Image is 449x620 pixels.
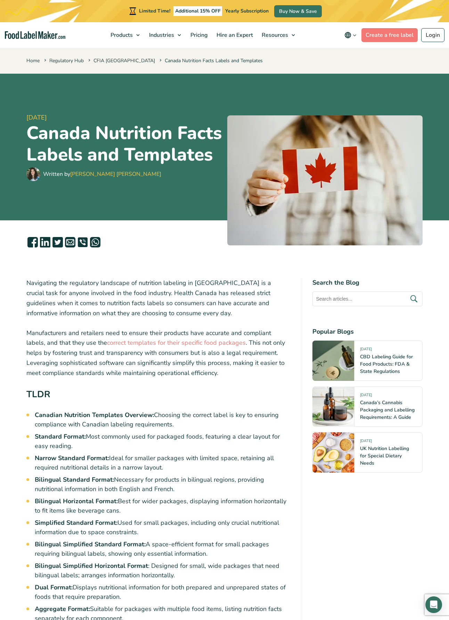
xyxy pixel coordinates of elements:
[260,31,289,39] span: Resources
[108,31,133,39] span: Products
[312,327,423,336] h4: Popular Blogs
[43,170,161,178] div: Written by
[361,28,418,42] a: Create a free label
[421,28,444,42] a: Login
[35,562,148,570] strong: Bilingual Simplified Horizontal Format
[35,454,109,462] strong: Narrow Standard Format:
[35,410,290,429] li: Choosing the correct label is key to ensuring compliance with Canadian labeling requirements.
[360,392,372,400] span: [DATE]
[312,292,423,306] input: Search articles...
[274,5,322,17] a: Buy Now & Save
[35,540,290,558] li: A space-efficient format for small packages requiring bilingual labels, showing only essential in...
[35,497,118,505] strong: Bilingual Horizontal Format:
[35,475,114,484] strong: Bilingual Standard Format:
[312,278,423,287] h4: Search the Blog
[212,22,256,48] a: Hire an Expert
[360,346,372,354] span: [DATE]
[93,57,155,64] a: CFIA [GEOGRAPHIC_DATA]
[26,388,50,400] strong: TLDR
[35,454,290,472] li: Ideal for smaller packages with limited space, retaining all required nutritional details in a na...
[147,31,175,39] span: Industries
[225,8,269,14] span: Yearly Subscription
[173,6,222,16] span: Additional 15% OFF
[214,31,254,39] span: Hire an Expert
[26,278,290,318] p: Navigating the regulatory landscape of nutrition labeling in [GEOGRAPHIC_DATA] is a crucial task ...
[145,22,185,48] a: Industries
[425,596,442,613] div: Open Intercom Messenger
[35,497,290,515] li: Best for wider packages, displaying information horizontally to fit items like beverage cans.
[360,438,372,446] span: [DATE]
[26,113,222,122] span: [DATE]
[35,540,146,548] strong: Bilingual Simplified Standard Format:
[35,411,154,419] strong: Canadian Nutrition Templates Overview:
[26,57,40,64] a: Home
[26,328,290,378] p: Manufacturers and retailers need to ensure their products have accurate and compliant labels, and...
[35,561,290,580] li: : Designed for small, wide packages that need bilingual labels; arranges information horizontally.
[107,338,246,347] a: correct templates for their specific food packages
[35,432,86,441] strong: Standard Format:
[35,432,290,451] li: Most commonly used for packaged foods, featuring a clear layout for easy reading.
[26,167,40,181] img: Maria Abi Hanna - Food Label Maker
[35,475,290,494] li: Necessary for products in bilingual regions, providing nutritional information in both English an...
[26,122,222,165] h1: Canada Nutrition Facts Labels and Templates
[49,57,84,64] a: Regulatory Hub
[139,8,170,14] span: Limited Time!
[360,353,413,375] a: CBD Labeling Guide for Food Products: FDA & State Regulations
[258,22,299,48] a: Resources
[360,445,409,466] a: UK Nutrition Labelling for Special Dietary Needs
[35,518,290,537] li: Used for small packages, including only crucial nutritional information due to space constraints.
[70,170,161,178] a: [PERSON_NAME] [PERSON_NAME]
[360,399,415,421] a: Canada’s Cannabis Packaging and Labelling Requirements: A Guide
[106,22,143,48] a: Products
[35,605,90,613] strong: Aggregate Format:
[35,583,73,592] strong: Dual Format:
[35,519,117,527] strong: Simplified Standard Format:
[188,31,209,39] span: Pricing
[186,22,211,48] a: Pricing
[158,57,263,64] span: Canada Nutrition Facts Labels and Templates
[35,583,290,602] li: Displays nutritional information for both prepared and unprepared states of foods that require pr...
